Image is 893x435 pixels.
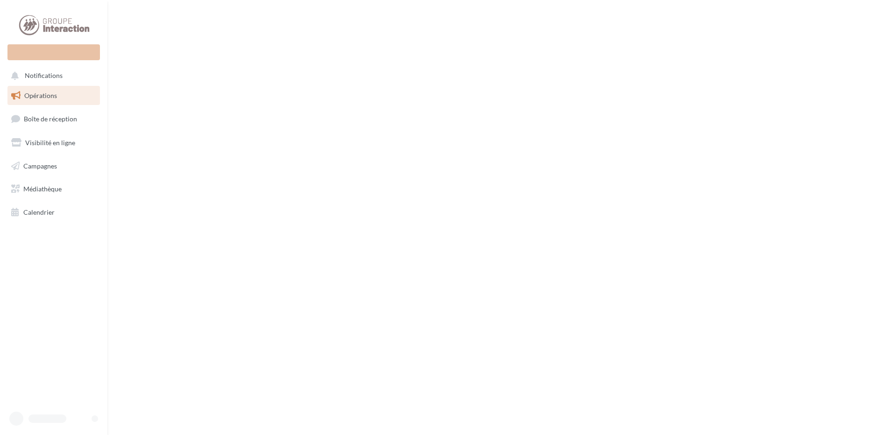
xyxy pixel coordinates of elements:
[25,139,75,147] span: Visibilité en ligne
[6,179,102,199] a: Médiathèque
[25,72,63,80] span: Notifications
[23,185,62,193] span: Médiathèque
[24,91,57,99] span: Opérations
[6,156,102,176] a: Campagnes
[6,133,102,153] a: Visibilité en ligne
[6,109,102,129] a: Boîte de réception
[7,44,100,60] div: Nouvelle campagne
[6,203,102,222] a: Calendrier
[6,86,102,105] a: Opérations
[23,161,57,169] span: Campagnes
[24,115,77,123] span: Boîte de réception
[23,208,55,216] span: Calendrier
